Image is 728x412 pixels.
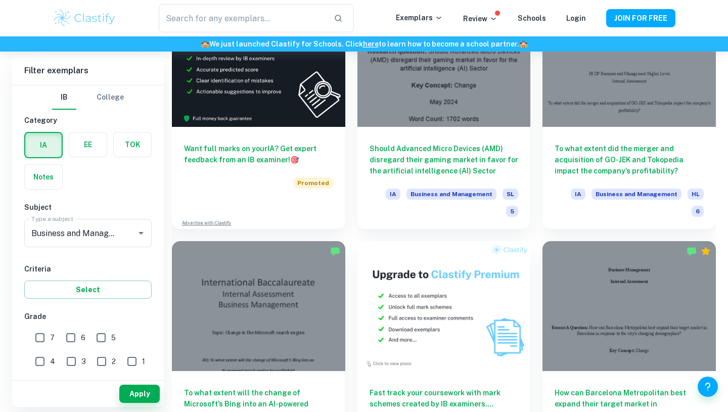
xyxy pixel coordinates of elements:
[25,165,62,189] button: Notes
[518,14,546,22] a: Schools
[396,12,443,23] p: Exemplars
[112,356,116,367] span: 2
[114,132,151,157] button: TOK
[406,189,496,200] span: Business and Management
[692,206,704,217] span: 6
[24,115,152,126] h6: Category
[24,263,152,274] h6: Criteria
[81,332,85,343] span: 6
[50,332,55,343] span: 7
[363,40,379,48] a: here
[701,246,711,256] div: Premium
[142,356,145,367] span: 1
[506,206,518,217] span: 5
[571,189,585,200] span: IA
[24,281,152,299] button: Select
[698,377,718,397] button: Help and Feedback
[69,132,107,157] button: EE
[159,4,326,32] input: Search for any exemplars...
[370,387,519,409] h6: Fast track your coursework with mark schemes created by IB examiners. Upgrade now
[201,40,209,48] span: 🏫
[184,143,333,165] h6: Want full marks on your IA ? Get expert feedback from an IB examiner!
[606,9,675,27] button: JOIN FOR FREE
[293,177,333,189] span: Promoted
[111,332,116,343] span: 5
[134,226,148,240] button: Open
[566,14,586,22] a: Login
[25,133,62,157] button: IA
[182,219,231,226] a: Advertise with Clastify
[503,189,518,200] span: SL
[357,241,531,371] img: Thumbnail
[290,156,299,164] span: 🎯
[97,85,124,110] button: College
[119,385,160,403] button: Apply
[688,189,704,200] span: HL
[2,38,726,50] h6: We just launched Clastify for Schools. Click to learn how to become a school partner.
[370,143,519,176] h6: Should Advanced Micro Devices (AMD) disregard their gaming market in favor for the artificial int...
[330,246,340,256] img: Marked
[24,202,152,213] h6: Subject
[12,57,164,85] h6: Filter exemplars
[52,85,76,110] button: IB
[591,189,681,200] span: Business and Management
[53,8,117,28] img: Clastify logo
[519,40,528,48] span: 🏫
[687,246,697,256] img: Marked
[463,13,497,24] p: Review
[81,356,86,367] span: 3
[31,214,73,223] label: Type a subject
[555,143,704,176] h6: To what extent did the merger and acquisition of GO-JEK and Tokopedia impact the company’s profit...
[386,189,400,200] span: IA
[52,85,124,110] div: Filter type choice
[24,311,152,322] h6: Grade
[50,356,55,367] span: 4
